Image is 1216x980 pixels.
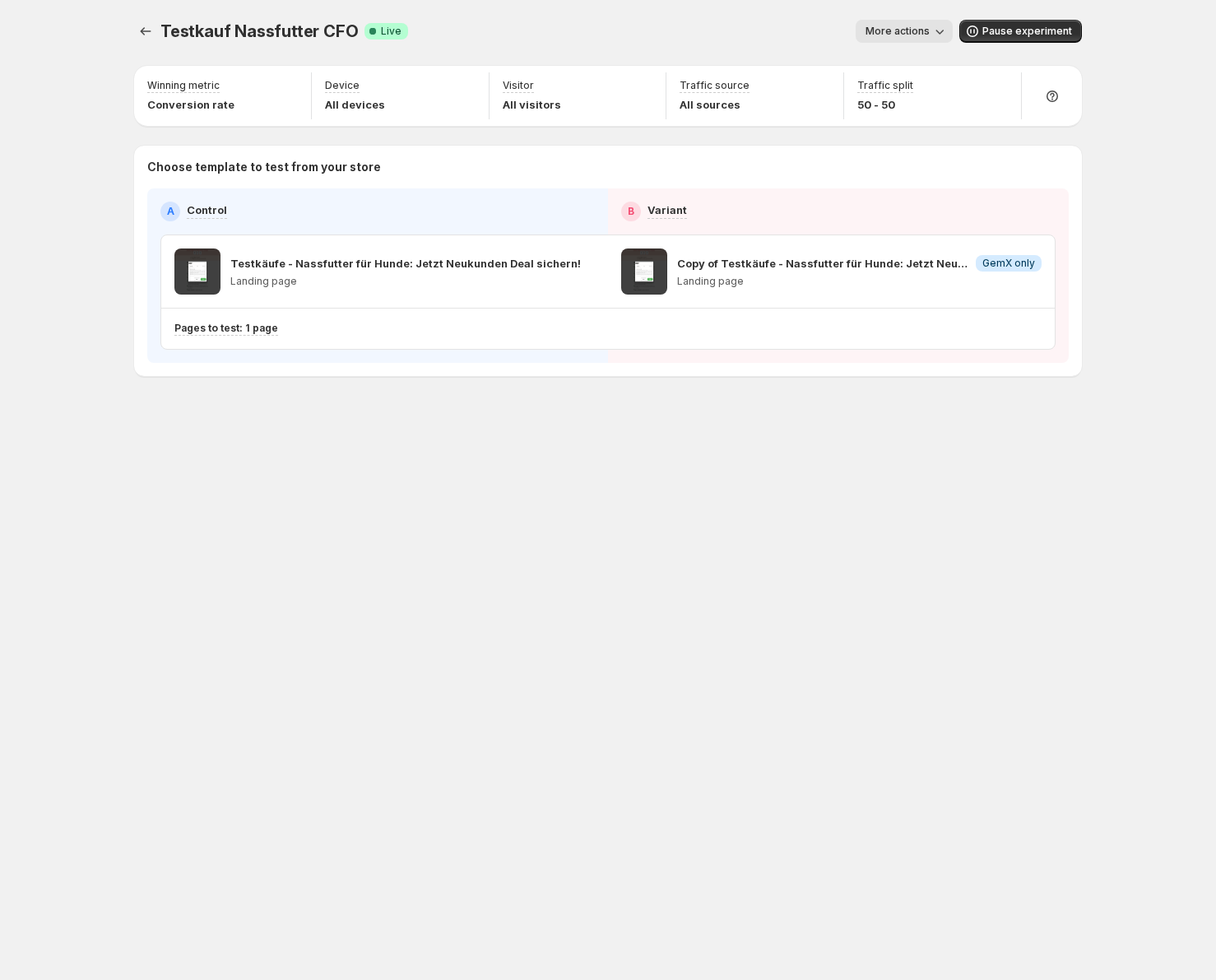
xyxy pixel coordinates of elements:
p: Winning metric [147,79,220,92]
p: Copy of Testkäufe - Nassfutter für Hunde: Jetzt Neukunden Deal sichern! [677,255,969,272]
p: All visitors [503,96,561,113]
p: Landing page [677,275,1042,288]
h2: A [167,205,174,218]
span: Pause experiment [982,25,1072,38]
p: Testkäufe - Nassfutter für Hunde: Jetzt Neukunden Deal sichern! [230,255,581,272]
p: Visitor [503,79,534,92]
button: More actions [856,20,953,43]
p: 50 - 50 [857,96,913,113]
p: Traffic source [680,79,750,92]
span: Testkauf Nassfutter CFO [160,21,358,41]
img: Copy of Testkäufe - Nassfutter für Hunde: Jetzt Neukunden Deal sichern! [621,248,667,295]
p: Pages to test: 1 page [174,322,278,335]
p: Traffic split [857,79,913,92]
p: Variant [647,202,687,218]
p: Landing page [230,275,581,288]
button: Experiments [134,20,157,43]
p: Conversion rate [147,96,234,113]
span: Live [381,25,401,38]
img: Testkäufe - Nassfutter für Hunde: Jetzt Neukunden Deal sichern! [174,248,220,295]
button: Pause experiment [959,20,1082,43]
span: GemX only [982,257,1035,270]
span: More actions [866,25,930,38]
p: Control [187,202,227,218]
p: Device [325,79,360,92]
p: All devices [325,96,385,113]
p: Choose template to test from your store [147,159,1069,175]
p: All sources [680,96,750,113]
h2: B [628,205,634,218]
